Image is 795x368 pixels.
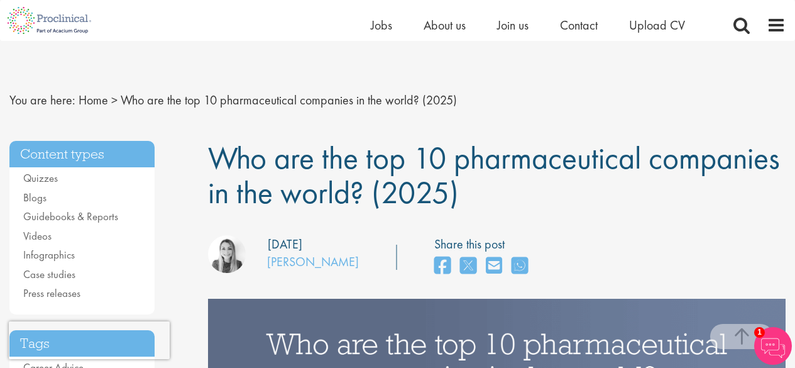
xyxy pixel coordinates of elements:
[111,92,118,108] span: >
[497,17,529,33] a: Join us
[121,92,457,108] span: Who are the top 10 pharmaceutical companies in the world? (2025)
[23,191,47,204] a: Blogs
[9,141,155,168] h3: Content types
[486,253,502,280] a: share on email
[434,253,451,280] a: share on facebook
[754,327,792,365] img: Chatbot
[23,248,75,262] a: Infographics
[460,253,476,280] a: share on twitter
[512,253,528,280] a: share on whats app
[268,235,302,254] div: [DATE]
[9,321,170,359] iframe: reCAPTCHA
[754,327,765,338] span: 1
[208,235,246,273] img: Hannah Burke
[371,17,392,33] a: Jobs
[23,267,75,281] a: Case studies
[23,286,80,300] a: Press releases
[9,92,75,108] span: You are here:
[267,254,359,270] a: [PERSON_NAME]
[79,92,108,108] a: breadcrumb link
[424,17,466,33] a: About us
[629,17,685,33] a: Upload CV
[560,17,598,33] a: Contact
[23,229,52,243] a: Videos
[434,235,534,254] label: Share this post
[208,138,780,213] span: Who are the top 10 pharmaceutical companies in the world? (2025)
[23,209,118,223] a: Guidebooks & Reports
[23,171,58,185] a: Quizzes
